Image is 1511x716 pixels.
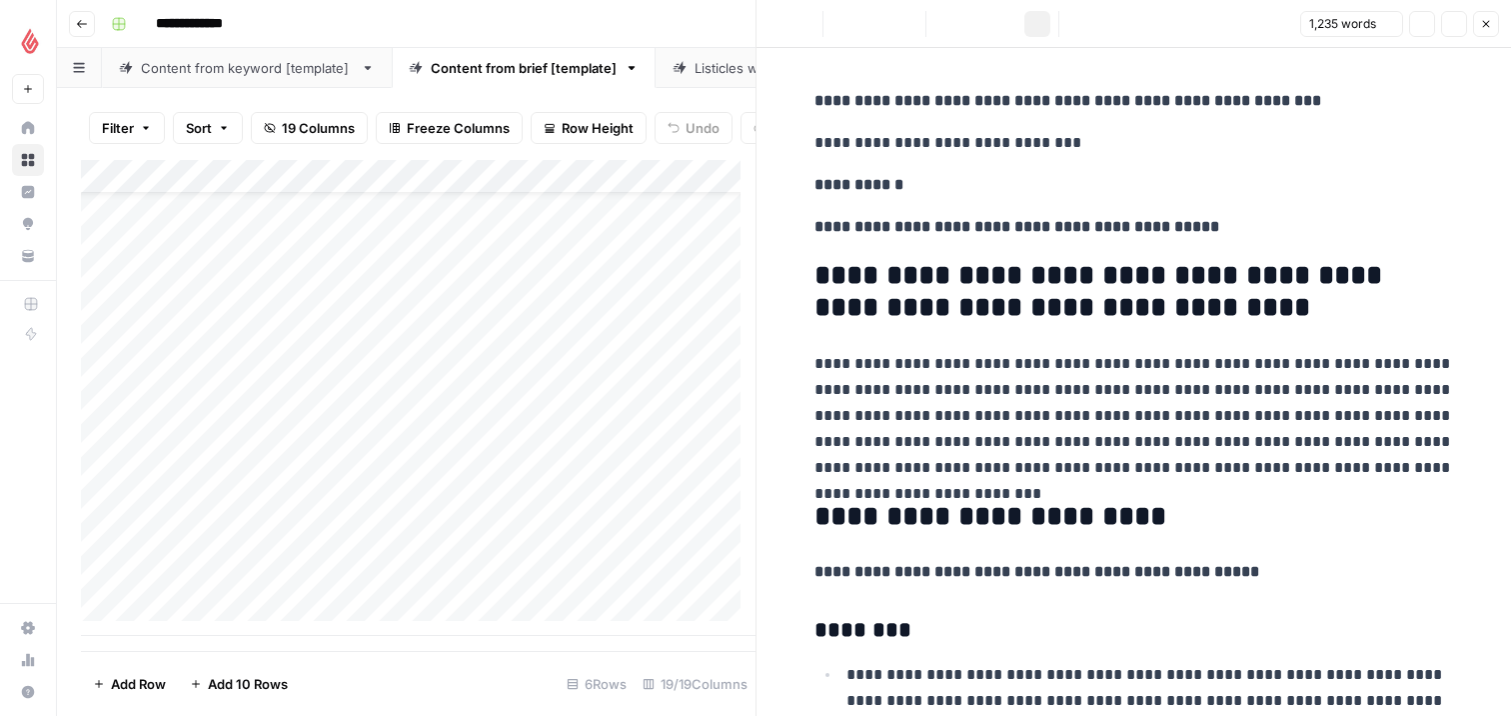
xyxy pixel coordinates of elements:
div: 19/19 Columns [635,668,755,700]
a: Opportunities [12,208,44,240]
span: Filter [102,118,134,138]
button: Freeze Columns [376,112,523,144]
button: Filter [89,112,165,144]
span: 1,235 words [1309,15,1376,33]
button: Workspace: Lightspeed [12,16,44,66]
button: Row Height [531,112,647,144]
button: Sort [173,112,243,144]
button: Undo [655,112,733,144]
span: Freeze Columns [407,118,510,138]
button: Help + Support [12,676,44,708]
a: Content from keyword [template] [102,48,392,88]
a: Home [12,112,44,144]
div: Content from brief [template] [431,58,617,78]
span: Row Height [562,118,634,138]
div: Listicles workflow [template] [695,58,875,78]
button: Add 10 Rows [178,668,300,700]
button: 19 Columns [251,112,368,144]
img: Lightspeed Logo [12,23,48,59]
a: Content from brief [template] [392,48,656,88]
a: Settings [12,612,44,644]
button: 1,235 words [1300,11,1403,37]
span: Add 10 Rows [208,674,288,694]
a: Browse [12,144,44,176]
span: Add Row [111,674,166,694]
div: Content from keyword [template] [141,58,353,78]
a: Usage [12,644,44,676]
div: 6 Rows [559,668,635,700]
span: Sort [186,118,212,138]
a: Insights [12,176,44,208]
button: Add Row [81,668,178,700]
a: Your Data [12,240,44,272]
a: Listicles workflow [template] [656,48,914,88]
span: Undo [686,118,720,138]
span: 19 Columns [282,118,355,138]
